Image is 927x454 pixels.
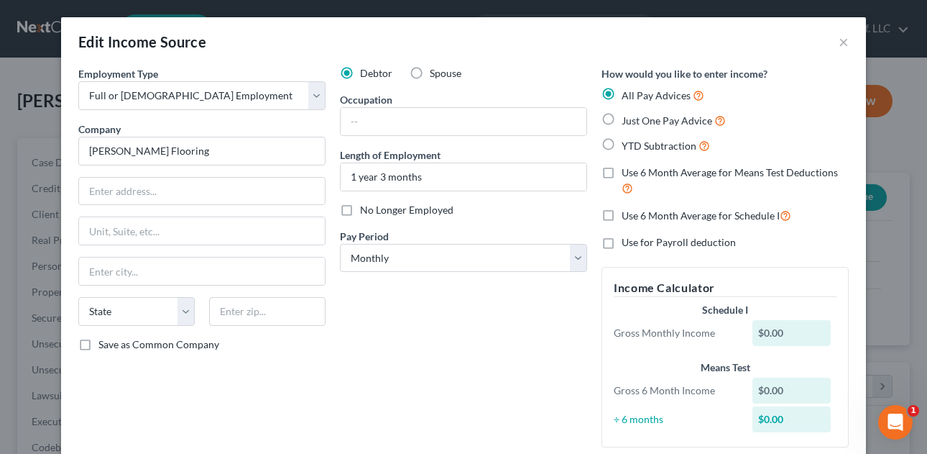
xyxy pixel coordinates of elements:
span: Spouse [430,67,461,79]
div: $0.00 [752,320,831,346]
span: Save as Common Company [98,338,219,350]
div: Edit Income Source [78,32,206,52]
iframe: Intercom live chat [878,405,913,440]
span: Debtor [360,67,392,79]
span: No Longer Employed [360,204,453,216]
div: Means Test [614,360,836,375]
span: YTD Subtraction [622,140,696,152]
input: Enter address... [79,178,325,205]
input: Search company by name... [78,137,326,165]
label: Occupation [340,92,392,107]
span: Just One Pay Advice [622,114,712,127]
span: Use 6 Month Average for Schedule I [622,209,780,222]
div: Gross Monthly Income [607,326,745,340]
h5: Income Calculator [614,279,836,297]
span: Company [78,123,121,135]
span: All Pay Advices [622,89,691,101]
input: Unit, Suite, etc... [79,217,325,245]
div: $0.00 [752,378,831,404]
div: $0.00 [752,407,831,432]
div: Gross 6 Month Income [607,383,745,398]
span: Employment Type [78,68,158,80]
span: Pay Period [340,230,389,242]
input: Enter zip... [209,297,326,326]
input: Enter city... [79,258,325,285]
span: 1 [908,405,919,417]
div: ÷ 6 months [607,412,745,427]
label: Length of Employment [340,147,441,163]
div: Schedule I [614,303,836,317]
input: ex: 2 years [341,163,586,191]
input: -- [341,108,586,135]
label: How would you like to enter income? [601,66,767,81]
button: × [839,33,849,50]
span: Use 6 Month Average for Means Test Deductions [622,166,838,178]
span: Use for Payroll deduction [622,236,736,248]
